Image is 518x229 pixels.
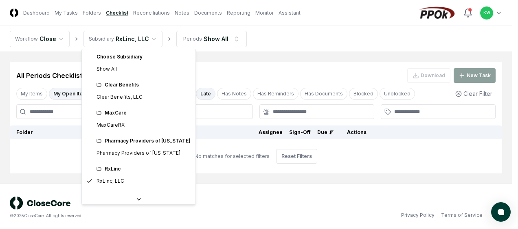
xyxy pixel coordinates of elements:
div: Clear Benefits, LLC [97,93,143,101]
div: Pharmacy Providers of [US_STATE] [97,137,191,145]
div: Stratos [97,193,191,201]
span: Show All [97,65,117,73]
div: Choose Subsidiary [83,51,194,63]
div: Clear Benefits [97,81,191,89]
div: MaxCareRX [97,121,125,129]
div: RxLinc, LLC [97,177,124,185]
div: Pharmacy Providers of [US_STATE] [97,149,180,157]
div: RxLinc [97,165,191,173]
div: MaxCare [97,109,191,117]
